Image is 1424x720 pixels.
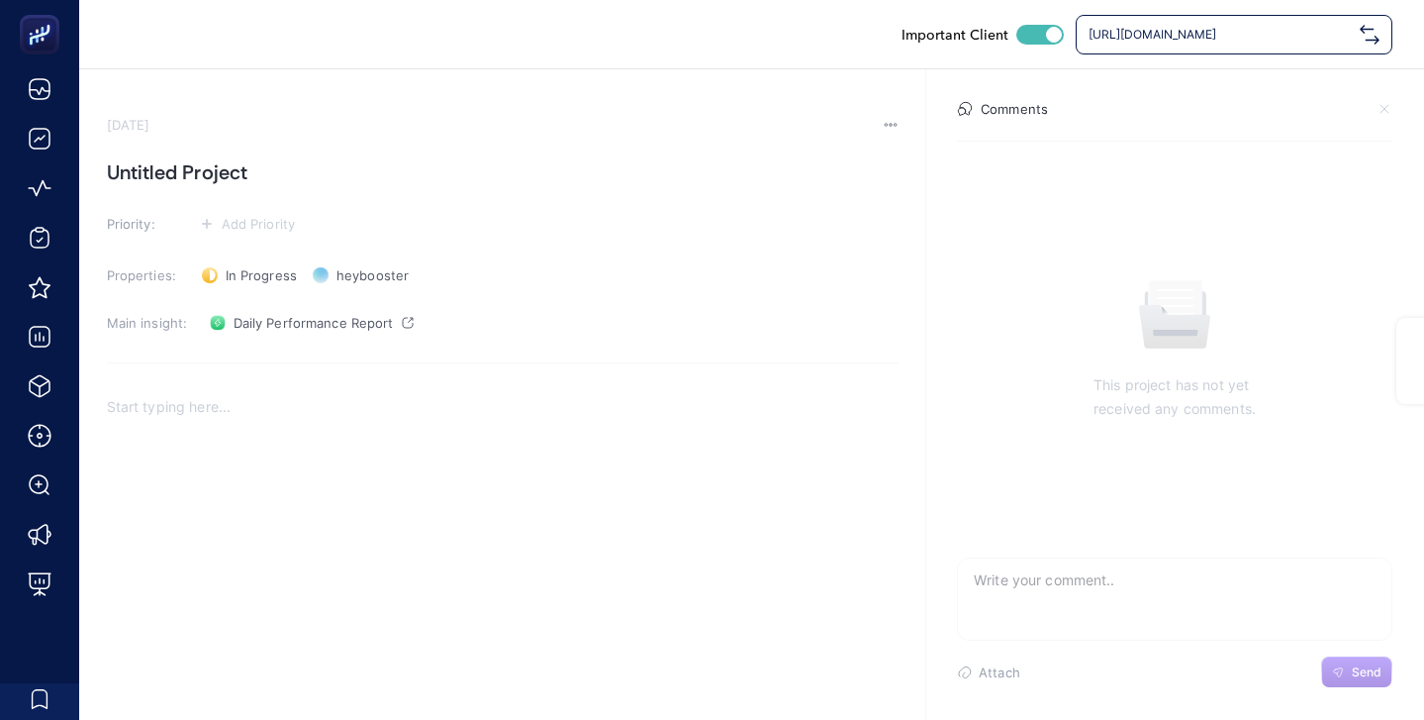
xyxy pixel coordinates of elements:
span: Daily Performance Report [234,315,394,331]
img: svg%3e [1360,25,1379,45]
h3: Properties: [107,267,190,283]
h3: Main insight: [107,315,190,331]
h3: Priority: [107,216,190,232]
span: In Progress [226,267,297,283]
span: [URL][DOMAIN_NAME] [1089,27,1352,43]
span: Add Priority [222,216,296,232]
h1: Untitled Project [107,156,899,188]
span: heybooster [336,267,409,283]
p: This project has not yet received any comments. [1093,373,1256,421]
h4: Comments [981,101,1048,117]
span: Send [1352,665,1381,680]
time: [DATE] [107,117,150,133]
span: Attach [979,665,1020,680]
a: Daily Performance Report [202,307,422,339]
button: Add Priority [194,212,302,236]
button: Send [1321,657,1392,688]
span: Important Client [902,25,1008,45]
